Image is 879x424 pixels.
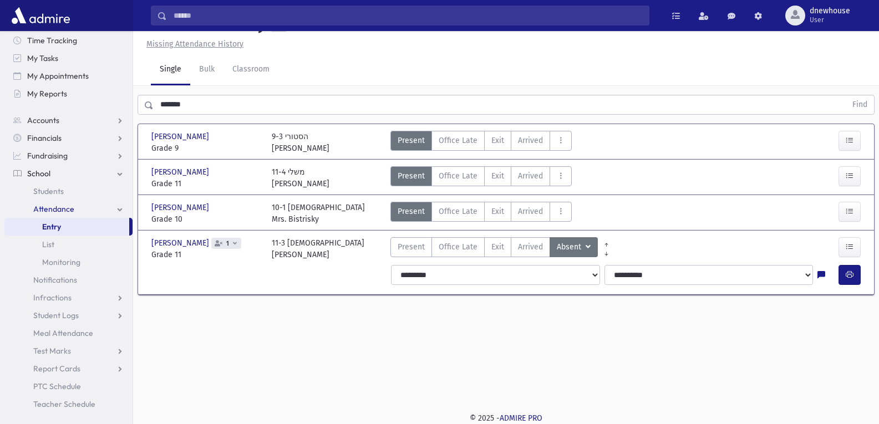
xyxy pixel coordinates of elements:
span: Arrived [518,241,543,253]
a: Classroom [223,54,278,85]
span: Grade 11 [151,178,261,190]
span: Arrived [518,170,543,182]
span: Grade 9 [151,142,261,154]
div: 10-1 [DEMOGRAPHIC_DATA] Mrs. Bistrisky [272,202,365,225]
span: Absent [557,241,583,253]
div: 11-4 משלי [PERSON_NAME] [272,166,329,190]
a: Notifications [4,271,133,289]
div: 9-3 הסטורי [PERSON_NAME] [272,131,329,154]
a: Fundraising [4,147,133,165]
span: Time Tracking [27,35,77,45]
span: Office Late [439,241,477,253]
span: [PERSON_NAME] [151,237,211,249]
span: Office Late [439,135,477,146]
span: Accounts [27,115,59,125]
span: Notifications [33,275,77,285]
span: Arrived [518,206,543,217]
a: School [4,165,133,182]
span: Grade 10 [151,213,261,225]
span: PTC Schedule [33,381,81,391]
span: Exit [491,170,504,182]
a: Attendance [4,200,133,218]
span: [PERSON_NAME] [151,202,211,213]
div: 11-3 [DEMOGRAPHIC_DATA] [PERSON_NAME] [272,237,364,260]
span: Office Late [439,170,477,182]
a: Teacher Schedule [4,395,133,413]
span: Present [398,206,425,217]
span: Present [398,170,425,182]
span: Financials [27,133,62,143]
a: My Tasks [4,49,133,67]
div: AttTypes [390,202,572,225]
span: Exit [491,206,504,217]
a: My Reports [4,85,133,103]
span: School [27,168,50,178]
a: Monitoring [4,253,133,271]
a: My Appointments [4,67,133,85]
img: AdmirePro [9,4,73,27]
a: Students [4,182,133,200]
span: 1 [224,240,231,247]
a: Meal Attendance [4,324,133,342]
span: Arrived [518,135,543,146]
div: AttTypes [390,131,572,154]
a: PTC Schedule [4,377,133,395]
span: User [810,16,850,24]
span: Test Marks [33,346,71,356]
span: Exit [491,135,504,146]
a: Report Cards [4,360,133,377]
span: Fundraising [27,151,68,161]
span: dnewhouse [810,7,850,16]
span: Present [398,241,425,253]
span: Present [398,135,425,146]
a: Accounts [4,111,133,129]
a: Financials [4,129,133,147]
span: Monitoring [42,257,80,267]
span: [PERSON_NAME] [151,131,211,142]
a: Entry [4,218,129,236]
span: My Reports [27,89,67,99]
span: Report Cards [33,364,80,374]
span: [PERSON_NAME] [151,166,211,178]
u: Missing Attendance History [146,39,243,49]
a: List [4,236,133,253]
div: AttTypes [390,237,598,260]
span: Exit [491,241,504,253]
span: My Tasks [27,53,58,63]
span: Infractions [33,293,72,303]
button: Absent [550,237,598,257]
button: Find [846,95,874,114]
div: AttTypes [390,166,572,190]
span: Office Late [439,206,477,217]
span: Student Logs [33,310,79,320]
a: Student Logs [4,306,133,324]
a: Missing Attendance History [142,39,243,49]
span: List [42,239,54,249]
a: Single [151,54,190,85]
span: Students [33,186,64,196]
input: Search [167,6,649,25]
span: Entry [42,222,61,232]
a: Test Marks [4,342,133,360]
a: Infractions [4,289,133,306]
span: Attendance [33,204,74,214]
a: Bulk [190,54,223,85]
span: My Appointments [27,71,89,81]
span: Teacher Schedule [33,399,95,409]
span: Grade 11 [151,249,261,260]
span: Meal Attendance [33,328,93,338]
a: Time Tracking [4,32,133,49]
div: © 2025 - [151,412,861,424]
